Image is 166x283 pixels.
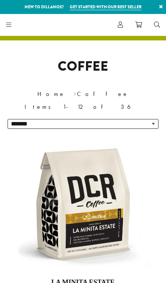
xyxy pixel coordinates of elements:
div: Items 1-12 of 36 [8,102,158,111]
h1: Coffee [4,59,162,74]
span: › [74,87,76,99]
a: Home [37,90,65,98]
a: Get started with our best seller [70,4,141,10]
nav: Breadcrumb [8,90,158,99]
img: DCR-12oz-La-Minita-Estate-Stock-scaled.png [15,136,151,272]
a: Search [148,19,166,31]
